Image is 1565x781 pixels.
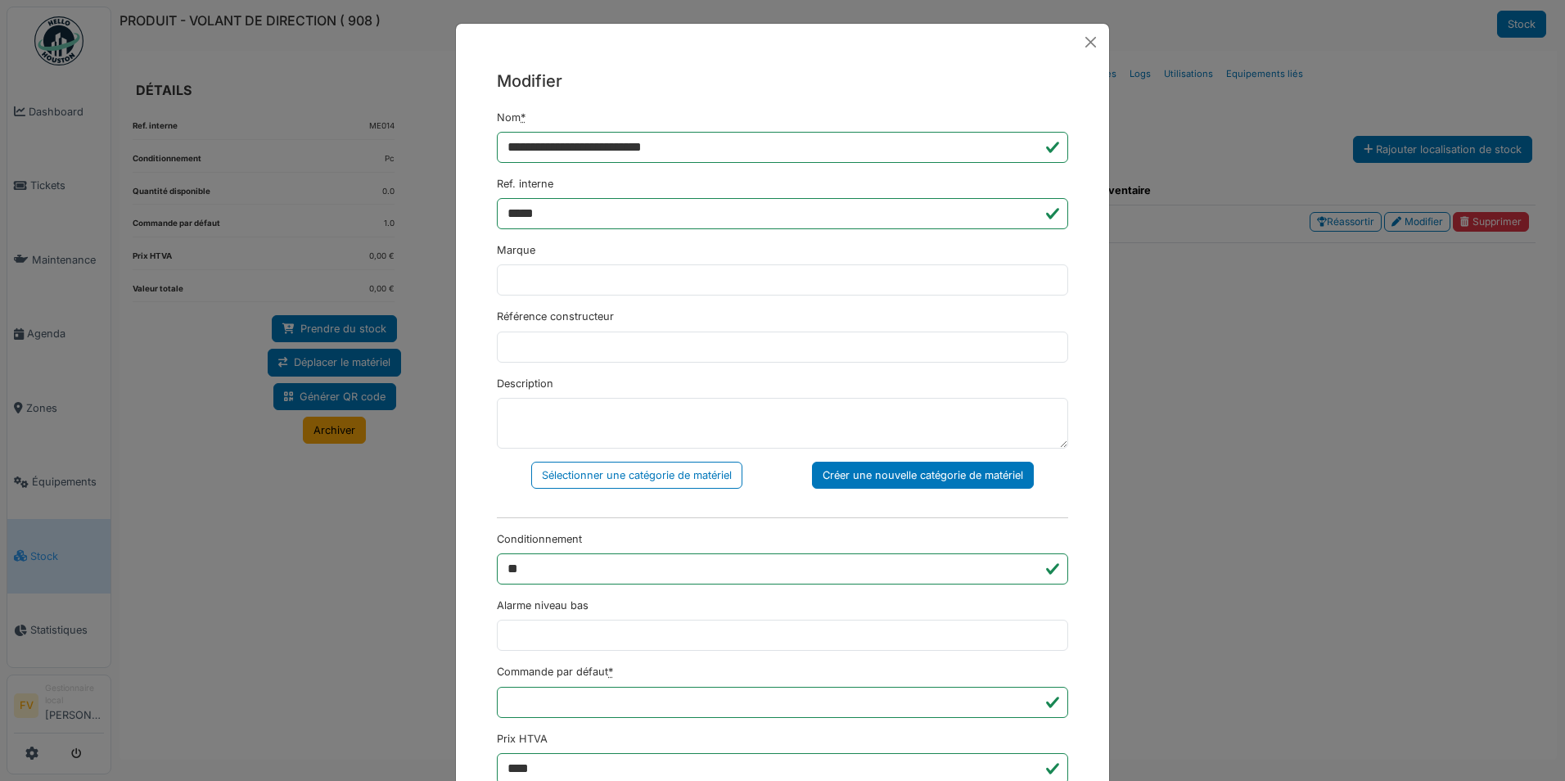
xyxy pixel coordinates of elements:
label: Alarme niveau bas [497,598,589,613]
label: Conditionnement [497,531,582,547]
label: Nom [497,110,525,125]
label: Prix HTVA [497,731,548,747]
abbr: Requis [608,666,613,678]
label: Référence constructeur [497,309,614,324]
label: Ref. interne [497,176,553,192]
div: Créer une nouvelle catégorie de matériel [812,462,1034,489]
label: Description [497,376,553,391]
div: Sélectionner une catégorie de matériel [531,462,742,489]
label: Marque [497,242,535,258]
abbr: Requis [521,111,525,124]
h5: Modifier [497,69,1068,93]
label: Commande par défaut [497,664,613,679]
button: Close [1079,30,1103,54]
